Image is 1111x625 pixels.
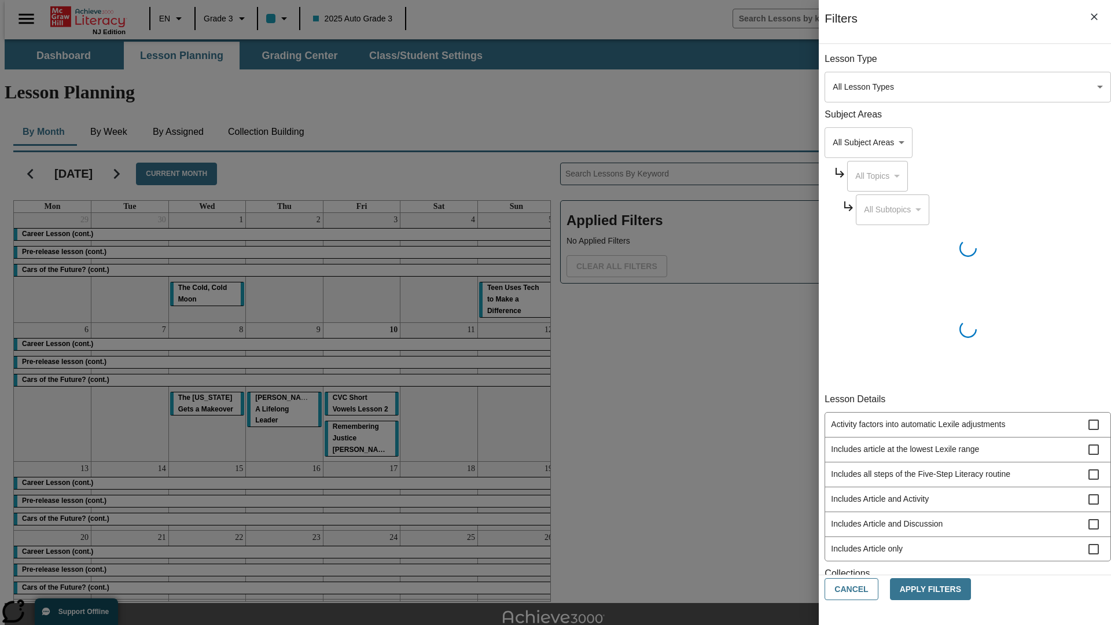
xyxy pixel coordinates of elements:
h1: Filters [825,12,858,43]
div: Select a Subject Area [856,194,929,225]
p: Subject Areas [825,108,1111,122]
button: Apply Filters [890,578,971,601]
p: Lesson Details [825,393,1111,406]
p: Collections [825,567,1111,580]
button: Cancel [825,578,878,601]
span: Includes article at the lowest Lexile range [831,443,1088,455]
span: Activity factors into automatic Lexile adjustments [831,418,1088,431]
div: Activity factors into automatic Lexile adjustments [825,413,1110,437]
div: Includes Article only [825,537,1110,562]
div: Includes Article and Activity [825,487,1110,512]
span: Includes Article only [831,543,1088,555]
div: Select a lesson type [825,72,1111,102]
ul: Lesson Details [825,412,1111,561]
div: Select a Subject Area [825,127,913,158]
div: Includes Article and Discussion [825,512,1110,537]
span: Includes Article and Activity [831,493,1088,505]
span: Includes all steps of the Five-Step Literacy routine [831,468,1088,480]
div: Includes article at the lowest Lexile range [825,437,1110,462]
button: Close Filters side menu [1082,5,1106,29]
span: Includes Article and Discussion [831,518,1088,530]
div: Includes all steps of the Five-Step Literacy routine [825,462,1110,487]
div: Select a Subject Area [847,161,908,192]
p: Lesson Type [825,53,1111,66]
